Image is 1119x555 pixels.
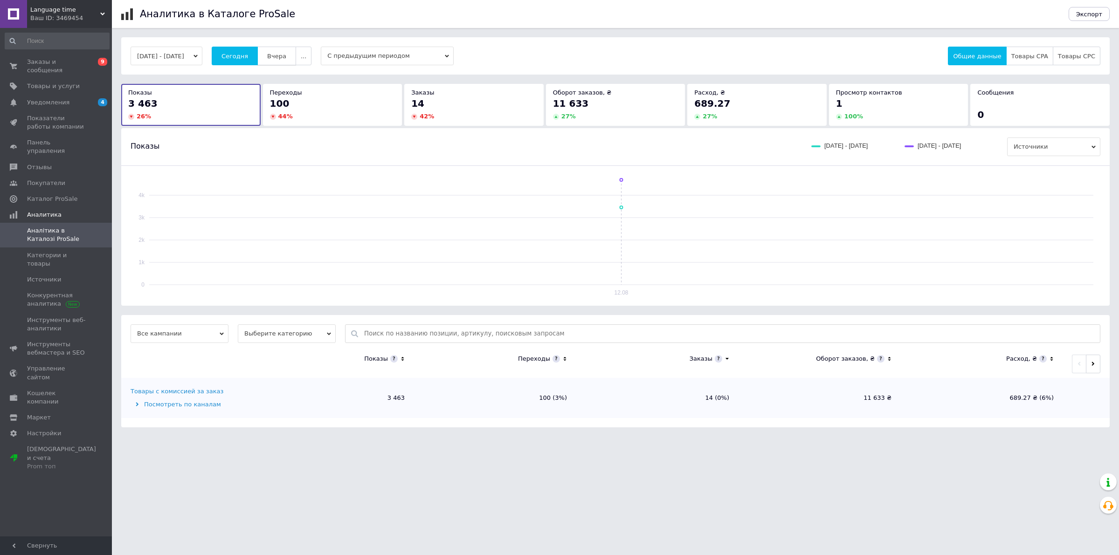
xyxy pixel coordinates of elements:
[296,47,311,65] button: ...
[27,138,86,155] span: Панель управления
[690,355,712,363] div: Заказы
[98,58,107,66] span: 9
[131,47,202,65] button: [DATE] - [DATE]
[901,378,1063,418] td: 689.27 ₴ (6%)
[553,98,589,109] span: 11 633
[257,47,296,65] button: Вчера
[221,53,248,60] span: Сегодня
[267,53,286,60] span: Вчера
[1007,137,1100,156] span: Источники
[30,14,112,22] div: Ваш ID: 3469454
[739,378,901,418] td: 11 633 ₴
[27,163,52,171] span: Отзывы
[411,98,424,109] span: 14
[420,113,434,120] span: 42 %
[703,113,717,120] span: 27 %
[1058,53,1095,60] span: Товары CPC
[27,364,86,381] span: Управление сайтом
[131,387,223,396] div: Товары с комиссией за заказ
[27,445,96,471] span: [DEMOGRAPHIC_DATA] и счета
[576,378,739,418] td: 14 (0%)
[30,6,100,14] span: Language time
[252,378,414,418] td: 3 463
[953,53,1001,60] span: Общие данные
[128,98,158,109] span: 3 463
[977,109,984,120] span: 0
[131,400,249,409] div: Посмотреть по каналам
[816,355,875,363] div: Оборот заказов, ₴
[27,340,86,357] span: Инструменты вебмастера и SEO
[27,316,86,333] span: Инструменты веб-аналитики
[27,195,77,203] span: Каталог ProSale
[212,47,258,65] button: Сегодня
[27,251,86,268] span: Категории и товары
[321,47,454,65] span: С предыдущим периодом
[1069,7,1110,21] button: Экспорт
[138,259,145,266] text: 1k
[694,98,730,109] span: 689.27
[1006,355,1037,363] div: Расход, ₴
[27,462,96,471] div: Prom топ
[27,226,86,243] span: Аналітика в Каталозі ProSale
[138,237,145,243] text: 2k
[270,98,290,109] span: 100
[140,8,295,20] h1: Аналитика в Каталоге ProSale
[518,355,550,363] div: Переходы
[977,89,1014,96] span: Сообщения
[27,211,62,219] span: Аналитика
[27,413,51,422] span: Маркет
[131,141,159,151] span: Показы
[141,281,145,288] text: 0
[836,98,843,109] span: 1
[27,291,86,308] span: Конкурентная аналитика
[27,82,80,90] span: Товары и услуги
[138,214,145,221] text: 3k
[27,389,86,406] span: Кошелек компании
[948,47,1006,65] button: Общие данные
[270,89,302,96] span: Переходы
[128,89,152,96] span: Показы
[27,58,86,75] span: Заказы и сообщения
[131,324,228,343] span: Все кампании
[553,89,612,96] span: Оборот заказов, ₴
[27,114,86,131] span: Показатели работы компании
[836,89,902,96] span: Просмотр контактов
[364,325,1095,343] input: Поиск по названию позиции, артикулу, поисковым запросам
[27,98,69,107] span: Уведомления
[844,113,863,120] span: 100 %
[137,113,151,120] span: 26 %
[27,179,65,187] span: Покупатели
[98,98,107,106] span: 4
[27,429,61,438] span: Настройки
[1011,53,1048,60] span: Товары CPA
[364,355,388,363] div: Показы
[561,113,576,120] span: 27 %
[1006,47,1053,65] button: Товары CPA
[27,275,61,284] span: Источники
[5,33,110,49] input: Поиск
[614,289,628,296] text: 12.08
[411,89,434,96] span: Заказы
[278,113,293,120] span: 44 %
[138,192,145,199] text: 4k
[1053,47,1100,65] button: Товары CPC
[301,53,306,60] span: ...
[414,378,576,418] td: 100 (3%)
[694,89,725,96] span: Расход, ₴
[1076,11,1102,18] span: Экспорт
[238,324,336,343] span: Выберите категорию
